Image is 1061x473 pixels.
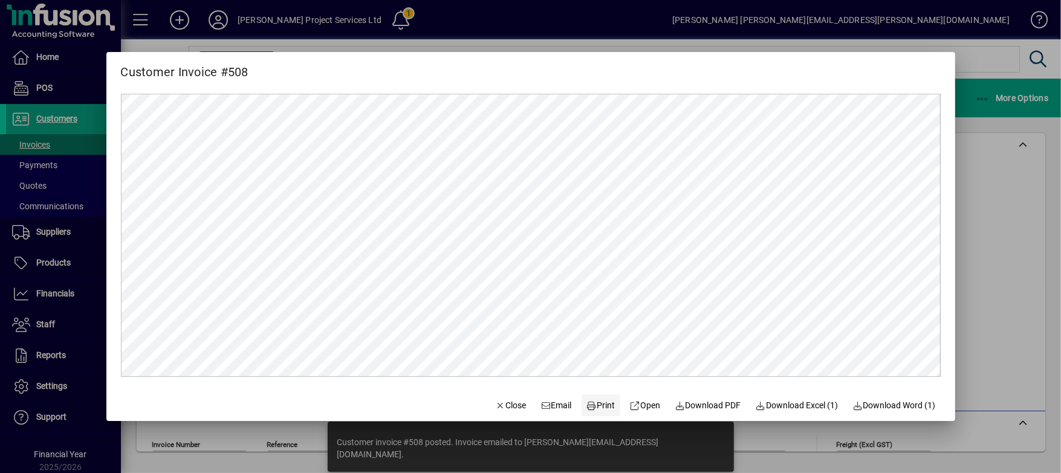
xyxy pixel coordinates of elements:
span: Download PDF [675,399,741,412]
button: Close [490,394,531,416]
button: Download Excel (1) [751,394,843,416]
span: Download Excel (1) [756,399,839,412]
span: Print [586,399,615,412]
span: Email [540,399,572,412]
span: Open [630,399,661,412]
a: Open [625,394,666,416]
button: Print [582,394,620,416]
a: Download PDF [670,394,746,416]
h2: Customer Invoice #508 [106,52,263,82]
span: Close [495,399,527,412]
button: Email [536,394,577,416]
span: Download Word (1) [852,399,936,412]
button: Download Word (1) [848,394,941,416]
